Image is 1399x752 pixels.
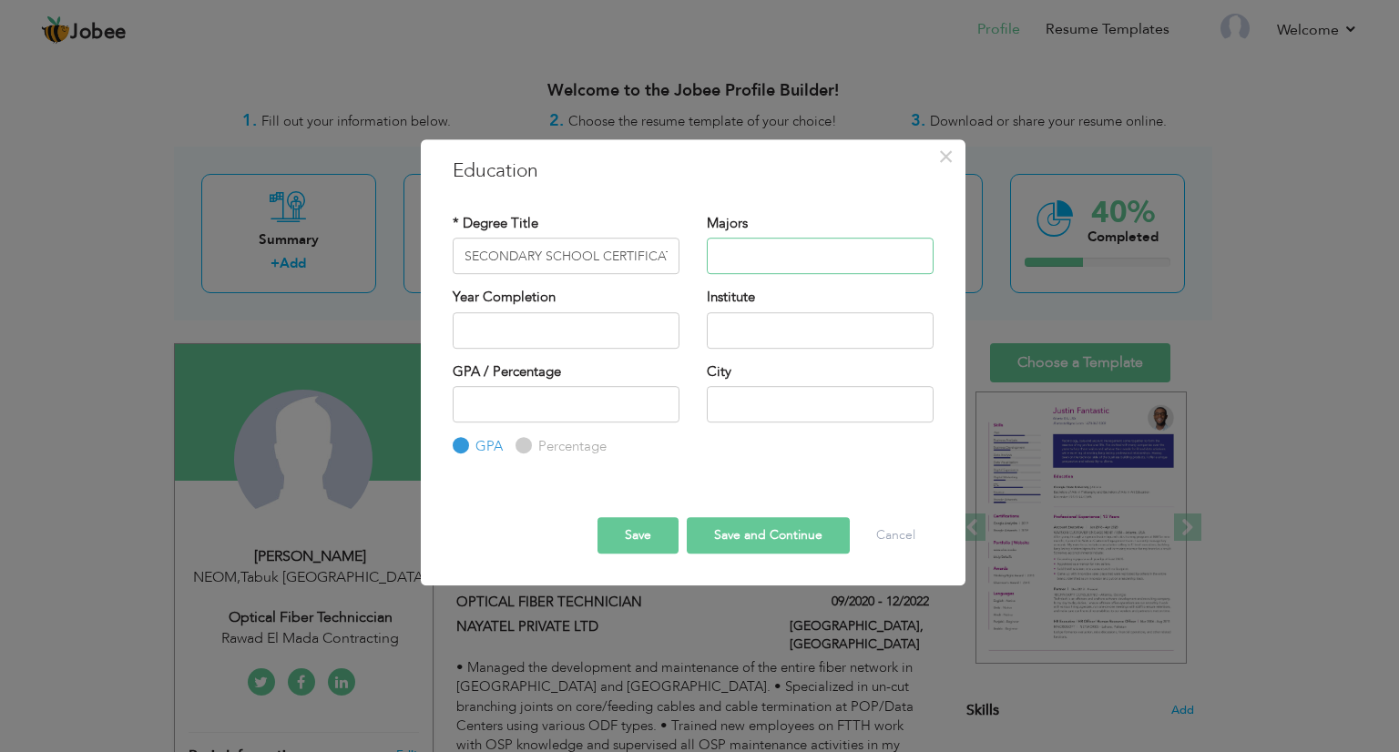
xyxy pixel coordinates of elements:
[453,214,538,233] label: * Degree Title
[453,288,556,307] label: Year Completion
[471,437,503,456] label: GPA
[938,140,954,173] span: ×
[707,288,755,307] label: Institute
[597,517,679,554] button: Save
[858,517,934,554] button: Cancel
[707,362,731,381] label: City
[932,142,961,171] button: Close
[453,158,934,185] h3: Education
[707,214,748,233] label: Majors
[453,362,561,381] label: GPA / Percentage
[534,437,607,456] label: Percentage
[687,517,850,554] button: Save and Continue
